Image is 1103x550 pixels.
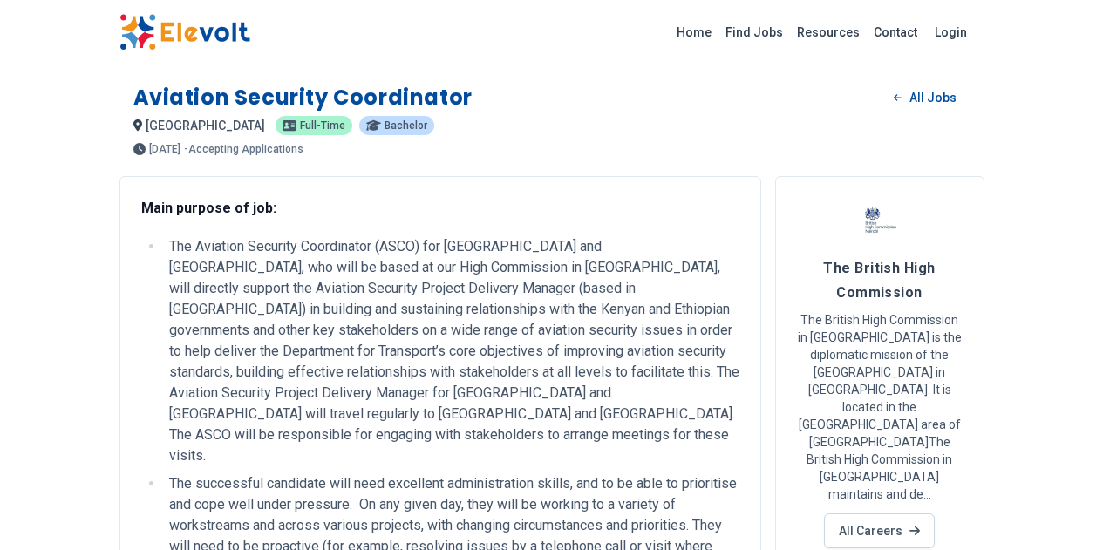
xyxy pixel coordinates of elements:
a: Login [924,15,977,50]
span: The British High Commission [823,260,935,301]
img: The British High Commission [858,198,902,241]
p: The British High Commission in [GEOGRAPHIC_DATA] is the diplomatic mission of the [GEOGRAPHIC_DAT... [797,311,963,503]
a: Find Jobs [718,18,790,46]
p: - Accepting Applications [184,144,303,154]
h1: Aviation Security Coordinator [133,84,473,112]
strong: Main purpose of job: [141,200,276,216]
img: Elevolt [119,14,250,51]
span: [DATE] [149,144,180,154]
span: Bachelor [385,120,427,131]
a: Contact [867,18,924,46]
a: Resources [790,18,867,46]
span: [GEOGRAPHIC_DATA] [146,119,265,132]
span: Full-time [300,120,345,131]
a: All Jobs [880,85,970,111]
a: All Careers [824,513,935,548]
li: The Aviation Security Coordinator (ASCO) for [GEOGRAPHIC_DATA] and [GEOGRAPHIC_DATA], who will be... [164,236,739,466]
a: Home [670,18,718,46]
